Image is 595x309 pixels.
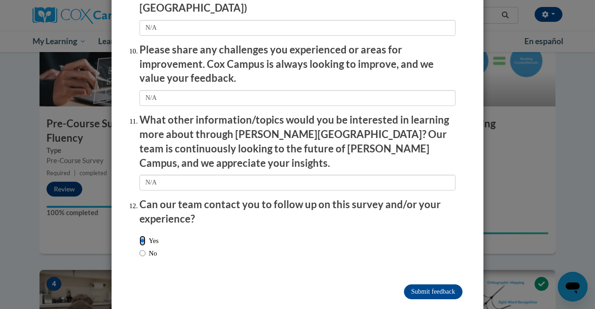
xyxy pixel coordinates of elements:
p: Please share any challenges you experienced or areas for improvement. Cox Campus is always lookin... [139,43,456,85]
input: Submit feedback [404,284,463,299]
input: No [139,248,145,258]
p: What other information/topics would you be interested in learning more about through [PERSON_NAME... [139,113,456,170]
label: No [139,248,157,258]
label: Yes [139,236,159,246]
input: Yes [139,236,145,246]
p: Can our team contact you to follow up on this survey and/or your experience? [139,197,456,226]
